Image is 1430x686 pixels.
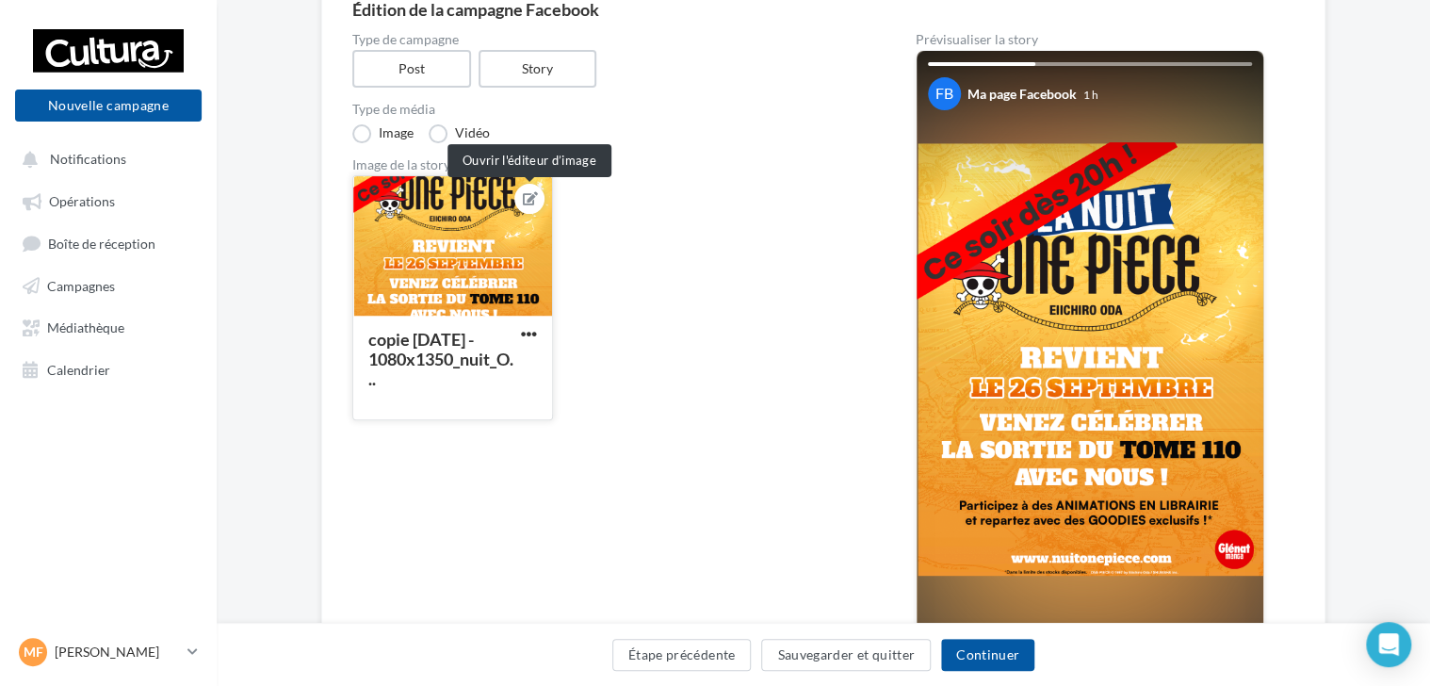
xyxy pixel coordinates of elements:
[941,639,1034,671] button: Continuer
[50,151,126,167] span: Notifications
[917,142,1263,576] img: Your Facebook story preview
[49,193,115,209] span: Opérations
[11,309,205,343] a: Médiathèque
[352,103,855,116] label: Type de média
[447,144,611,177] div: Ouvrir l'éditeur d’image
[1366,622,1411,667] div: Open Intercom Messenger
[429,124,490,143] label: Vidéo
[352,1,1294,18] div: Édition de la campagne Facebook
[11,225,205,260] a: Boîte de réception
[15,90,202,122] button: Nouvelle campagne
[352,50,471,88] label: Post
[761,639,931,671] button: Sauvegarder et quitter
[11,141,198,175] button: Notifications
[967,85,1077,104] div: Ma page Facebook
[479,50,597,88] label: Story
[48,235,155,251] span: Boîte de réception
[352,124,414,143] label: Image
[916,33,1264,46] div: Prévisualiser la story
[55,643,180,661] p: [PERSON_NAME]
[368,329,513,389] div: copie [DATE] - 1080x1350_nuit_O...
[11,268,205,302] a: Campagnes
[15,634,202,670] a: MF [PERSON_NAME]
[1083,87,1098,103] div: 1 h
[47,277,115,293] span: Campagnes
[11,183,205,217] a: Opérations
[47,319,124,335] span: Médiathèque
[352,33,855,46] label: Type de campagne
[24,643,43,661] span: MF
[11,351,205,385] a: Calendrier
[47,361,110,377] span: Calendrier
[928,77,961,110] div: FB
[352,158,855,171] div: Image de la story
[612,639,752,671] button: Étape précédente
